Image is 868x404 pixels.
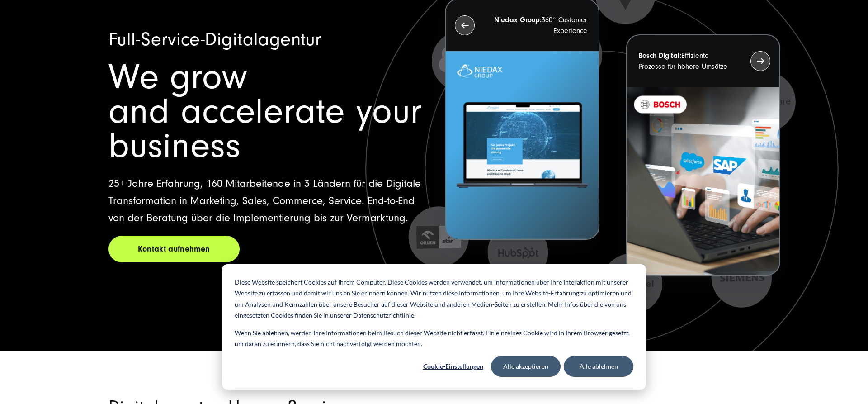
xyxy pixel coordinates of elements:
button: Bosch Digital:Effiziente Prozesse für höhere Umsätze BOSCH - Kundeprojekt - Digital Transformatio... [626,34,780,276]
p: Diese Website speichert Cookies auf Ihrem Computer. Diese Cookies werden verwendet, um Informatio... [235,277,633,321]
button: Alle akzeptieren [491,356,561,377]
strong: Niedax Group: [494,16,542,24]
p: Wenn Sie ablehnen, werden Ihre Informationen beim Besuch dieser Website nicht erfasst. Ein einzel... [235,328,633,350]
img: Letztes Projekt von Niedax. Ein Laptop auf dem die Niedax Website geöffnet ist, auf blauem Hinter... [446,51,598,239]
div: Cookie banner [222,264,646,390]
p: 25+ Jahre Erfahrung, 160 Mitarbeitende in 3 Ländern für die Digitale Transformation in Marketing,... [108,175,423,227]
p: 360° Customer Experience [491,14,587,36]
strong: Bosch Digital: [638,52,681,60]
button: Cookie-Einstellungen [418,356,488,377]
img: BOSCH - Kundeprojekt - Digital Transformation Agentur SUNZINET [627,87,779,275]
a: Kontakt aufnehmen [108,236,240,262]
span: Full-Service-Digitalagentur [108,29,321,50]
span: We grow and accelerate your business [108,57,422,166]
p: Effiziente Prozesse für höhere Umsätze [638,50,734,72]
button: Alle ablehnen [564,356,633,377]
